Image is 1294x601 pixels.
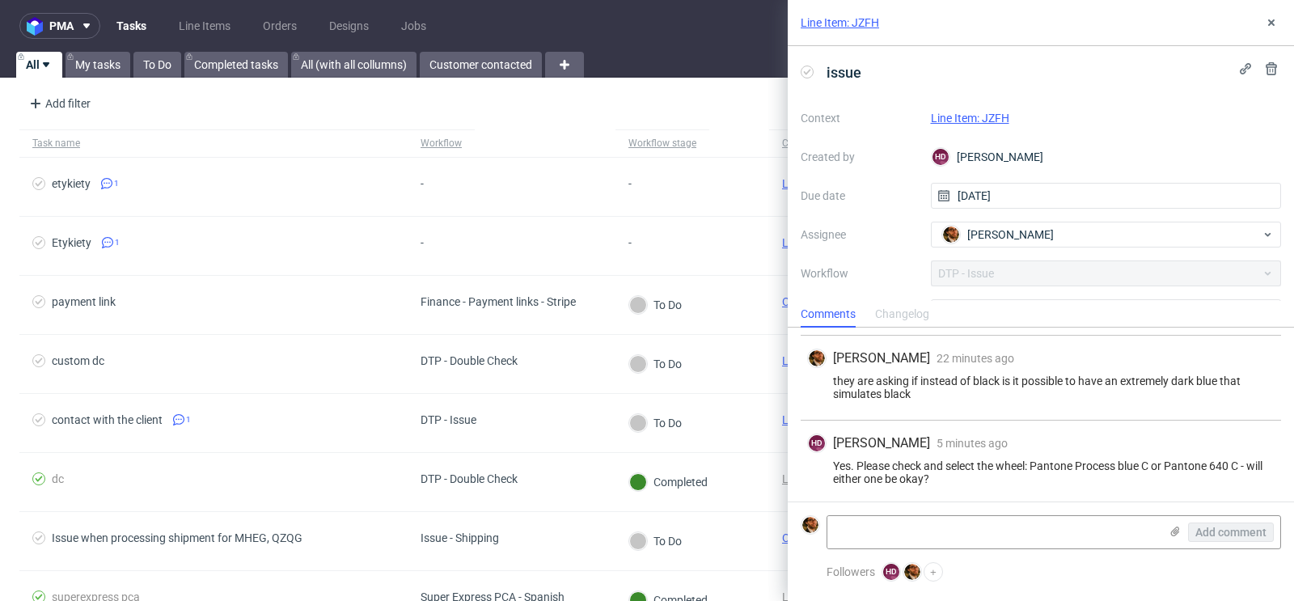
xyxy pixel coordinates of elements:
a: All [16,52,62,78]
span: 1 [186,413,191,426]
div: Add filter [23,91,94,116]
a: Designs [319,13,378,39]
span: Followers [827,565,875,578]
div: etykiety [52,177,91,190]
a: Tasks [107,13,156,39]
figcaption: HD [809,435,825,451]
div: To Do [629,414,682,432]
span: 22 minutes ago [937,352,1014,365]
div: DTP - Double Check [421,354,518,367]
div: Completed [629,473,708,491]
div: Etykiety [52,236,91,249]
div: Issue when processing shipment for MHEG, QZQG [52,531,302,544]
span: 1 [114,177,119,190]
button: pma [19,13,100,39]
a: Jobs [391,13,436,39]
div: payment link [52,295,116,308]
div: custom dc [52,354,104,367]
a: All (with all collumns) [291,52,417,78]
span: Task name [32,137,395,150]
a: Orders [253,13,307,39]
span: 5 minutes ago [937,437,1008,450]
label: Created by [801,147,918,167]
div: - [421,177,459,190]
a: Line Item: JZFH [801,15,879,31]
div: Finance - Payment links - Stripe [421,295,576,308]
div: To Do [629,355,682,373]
div: - [421,236,459,249]
div: Changelog [875,302,929,328]
button: + [924,562,943,582]
label: Due date [801,186,918,205]
figcaption: HD [883,564,899,580]
a: Completed tasks [184,52,288,78]
figcaption: HD [932,149,949,165]
a: To Do [133,52,181,78]
span: issue [820,59,868,86]
div: To Do [629,532,682,550]
img: logo [27,17,49,36]
img: Matteo Corsico [904,564,920,580]
div: contact with the client [52,413,163,426]
a: Customer contacted [420,52,542,78]
div: [PERSON_NAME] [931,144,1282,170]
span: [PERSON_NAME] [833,349,930,367]
a: Line Items [169,13,240,39]
img: Matteo Corsico [809,350,825,366]
img: Matteo Corsico [802,517,818,533]
div: they are asking if instead of black is it possible to have an extremely dark blue that simulates ... [807,375,1275,400]
div: Workflow stage [628,137,696,150]
div: DTP - Issue [421,413,476,426]
div: DTP - Double Check [421,472,518,485]
span: [PERSON_NAME] [833,434,930,452]
div: Issue - Shipping [421,531,499,544]
span: 1 [115,236,120,249]
div: Workflow [421,137,462,150]
div: - [628,236,667,249]
label: Workflow [801,264,918,283]
div: - [628,177,667,190]
label: Assignee [801,225,918,244]
span: pma [49,20,74,32]
div: dc [52,472,64,485]
label: Context [801,108,918,128]
img: Matteo Corsico [943,226,959,243]
div: Comments [801,302,856,328]
div: To Do [629,296,682,314]
a: Line Item: JZFH [931,112,1009,125]
a: My tasks [66,52,130,78]
span: [PERSON_NAME] [967,226,1054,243]
div: Yes. Please check and select the wheel: Pantone Process blue C or Pantone 640 C - will either one... [807,459,1275,485]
